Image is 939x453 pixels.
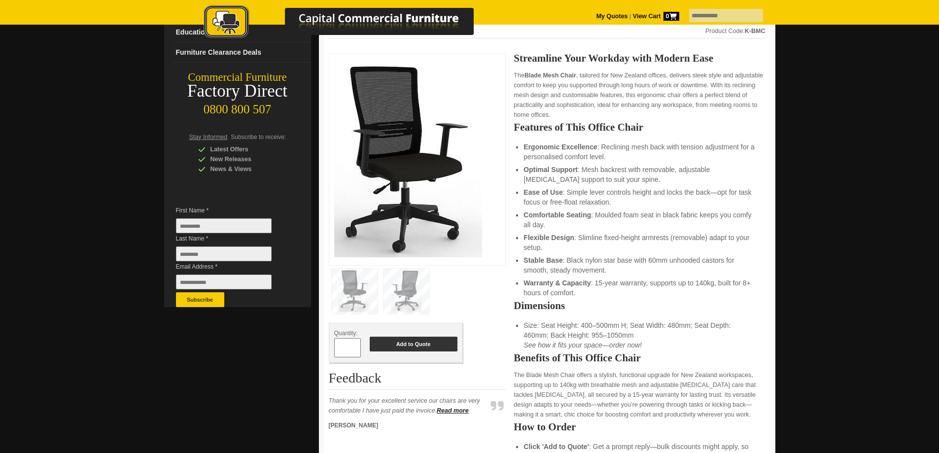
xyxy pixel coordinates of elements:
[523,320,755,350] li: Size: Seat Height: 400–500mm H; Seat Width: 480mm; Seat Depth: 460mm; Back Height: 955–1050mm
[514,53,765,63] h2: Streamline Your Workday with Modern Ease
[663,12,679,21] span: 0
[164,84,311,98] div: Factory Direct
[176,218,272,233] input: First Name *
[523,233,755,252] li: : Slimline fixed-height armrests (removable) adapt to your setup.
[523,165,755,184] li: : Mesh backrest with removable, adjustable [MEDICAL_DATA] support to suit your spine.
[329,13,765,38] h1: Blade Mesh Chair
[523,210,755,230] li: : Moulded foam seat in black fabric keeps you comfy all day.
[334,59,482,257] img: Blade Mesh Chair – fabric office seat with removable arms for NZ firms.
[176,5,522,41] img: Capital Commercial Furniture Logo
[176,5,522,44] a: Capital Commercial Furniture Logo
[514,370,765,419] p: The Blade Mesh Chair offers a stylish, functional upgrade for New Zealand workspaces, supporting ...
[631,13,679,20] a: View Cart0
[523,143,597,151] strong: Ergonomic Excellence
[523,187,755,207] li: : Simple lever controls height and locks the back—opt for task focus or free-float relaxation.
[523,279,591,287] strong: Warranty & Capacity
[198,164,292,174] div: News & Views
[370,337,457,351] button: Add to Quote
[523,443,589,451] strong: Click 'Add to Quote'
[514,301,765,311] h2: Dimensions
[523,166,578,174] strong: Optimal Support
[514,70,765,120] p: The , tailored for New Zealand offices, delivers sleek style and adjustable comfort to keep you s...
[329,371,506,390] h2: Feedback
[329,396,487,416] p: Thank you for your excellent service our chairs are very comfortable I have just paid the invoice.
[198,144,292,154] div: Latest Offers
[705,26,765,36] div: Product Code:
[437,407,469,414] a: Read more
[198,154,292,164] div: New Releases
[523,211,591,219] strong: Comfortable Seating
[745,28,765,35] strong: K-BMC
[514,122,765,132] h2: Features of This Office Chair
[176,206,286,215] span: First Name *
[176,246,272,261] input: Last Name *
[334,330,358,337] span: Quantity:
[176,292,224,307] button: Subscribe
[172,42,311,63] a: Furniture Clearance Deals
[633,13,679,20] strong: View Cart
[329,420,487,430] p: [PERSON_NAME]
[231,134,286,140] span: Subscribe to receive:
[172,22,311,42] a: Education Furnituredropdown
[523,278,755,298] li: : 15-year warranty, supports up to 140kg, built for 8+ hours of comfort.
[176,275,272,289] input: Email Address *
[514,422,765,432] h2: How to Order
[523,142,755,162] li: : Reclining mesh back with tension adjustment for a personalised comfort level.
[524,72,576,79] strong: Blade Mesh Chair
[514,353,765,363] h2: Benefits of This Office Chair
[164,70,311,84] div: Commercial Furniture
[523,341,642,349] em: See how it fits your space—order now!
[523,188,562,196] strong: Ease of Use
[176,262,286,272] span: Email Address *
[523,234,574,242] strong: Flexible Design
[164,98,311,116] div: 0800 800 507
[189,134,228,140] span: Stay Informed
[523,255,755,275] li: : Black nylon star base with 60mm unhooded castors for smooth, steady movement.
[596,13,628,20] a: My Quotes
[176,234,286,244] span: Last Name *
[523,256,562,264] strong: Stable Base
